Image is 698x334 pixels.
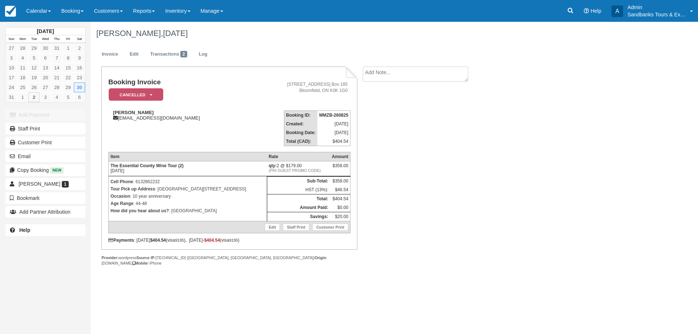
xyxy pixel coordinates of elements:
strong: Origin [315,255,326,260]
em: Cancelled [109,88,163,101]
th: Savings: [267,212,330,221]
a: 24 [6,83,17,92]
th: Amount Paid: [267,203,330,212]
address: [STREET_ADDRESS] Box 185 Bloomfield, ON K0K 1G0 [251,81,348,94]
th: Fri [63,35,74,43]
td: $358.00 [330,177,350,186]
a: 23 [74,73,85,83]
a: 6 [40,53,51,63]
p: : [GEOGRAPHIC_DATA][STREET_ADDRESS] [111,185,265,193]
button: Add Partner Attribution [5,206,85,218]
p: Sandbanks Tours & Experiences [627,11,686,18]
em: (PHI GUEST PROMO CODE) [269,168,328,173]
strong: How did you hear about us? [111,208,169,213]
a: 30 [40,43,51,53]
strong: qty [269,163,277,168]
a: 31 [6,92,17,102]
strong: The Essential County Wine Tour (2) [111,163,184,168]
a: Cancelled [108,88,161,101]
small: 9195 [229,238,238,242]
button: Email [5,150,85,162]
a: 15 [63,63,74,73]
b: Help [19,227,30,233]
a: Staff Print [283,224,309,231]
strong: Provider: [101,255,119,260]
th: Booking ID: [284,111,317,120]
span: [DATE] [163,29,188,38]
th: Sub-Total: [267,177,330,186]
strong: Source IP: [136,255,156,260]
a: 7 [51,53,63,63]
th: Total (CAD): [284,137,317,146]
p: : 6132862232 [111,178,265,185]
strong: Mobile [133,261,148,265]
span: 2 [180,51,187,57]
a: 28 [17,43,28,53]
td: $20.00 [330,212,350,221]
span: 1 [62,181,69,188]
strong: Cell Phone [111,179,133,184]
a: 31 [51,43,63,53]
td: $0.00 [330,203,350,212]
span: [PERSON_NAME] [19,181,60,187]
a: 21 [51,73,63,83]
div: : [DATE] (visa ), [DATE] (visa ) [108,238,350,243]
a: 16 [74,63,85,73]
span: New [50,167,64,173]
a: 28 [51,83,63,92]
th: Item [108,152,267,161]
a: 3 [6,53,17,63]
th: Sat [74,35,85,43]
th: Rate [267,152,330,161]
a: Help [5,224,85,236]
a: Customer Print [5,137,85,148]
td: $404.54 [330,194,350,204]
a: 13 [40,63,51,73]
th: Tue [28,35,40,43]
button: Copy Booking New [5,164,85,176]
a: 1 [17,92,28,102]
strong: [DATE] [37,28,54,34]
strong: Payments [108,238,134,243]
a: 14 [51,63,63,73]
a: 5 [63,92,74,102]
th: Thu [51,35,63,43]
a: 11 [17,63,28,73]
a: 5 [28,53,40,63]
div: wordpress [TECHNICAL_ID] ([GEOGRAPHIC_DATA], [GEOGRAPHIC_DATA], [GEOGRAPHIC_DATA]) : [DOMAIN_NAME... [101,255,357,266]
a: Staff Print [5,123,85,134]
a: 4 [17,53,28,63]
p: Admin [627,4,686,11]
a: [PERSON_NAME] 1 [5,178,85,190]
td: $46.54 [330,185,350,194]
a: 22 [63,73,74,83]
th: Amount [330,152,350,161]
a: Transactions2 [145,47,193,61]
a: Edit [124,47,144,61]
strong: Occasion [111,194,130,199]
strong: Age Range [111,201,133,206]
a: 18 [17,73,28,83]
strong: Tour Pick up Address [111,186,155,192]
a: 19 [28,73,40,83]
td: HST (13%): [267,185,330,194]
div: $358.00 [332,163,348,174]
a: 3 [40,92,51,102]
a: 2 [28,92,40,102]
td: 2 @ $179.00 [267,161,330,176]
strong: $404.54 [150,238,166,243]
td: $404.54 [317,137,350,146]
a: 8 [63,53,74,63]
a: 27 [40,83,51,92]
a: 4 [51,92,63,102]
a: 20 [40,73,51,83]
th: Sun [6,35,17,43]
h1: [PERSON_NAME], [96,29,609,38]
p: : 44-48 [111,200,265,207]
img: checkfront-main-nav-mini-logo.png [5,6,16,17]
a: 27 [6,43,17,53]
th: Booking Date: [284,128,317,137]
td: [DATE] [108,161,267,176]
a: 2 [74,43,85,53]
th: Wed [40,35,51,43]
